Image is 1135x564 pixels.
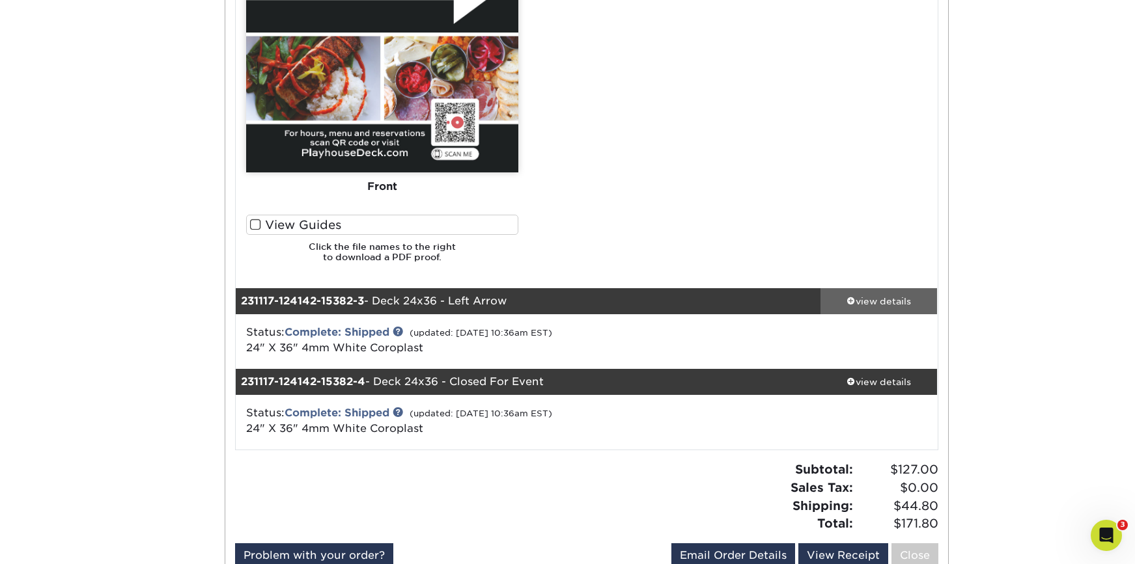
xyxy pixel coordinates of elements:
[410,328,552,338] small: (updated: [DATE] 10:36am EST)
[792,498,853,513] strong: Shipping:
[817,516,853,530] strong: Total:
[241,375,365,388] strong: 231117-124142-15382-4
[246,173,518,202] div: Front
[236,288,820,314] div: - Deck 24x36 - Left Arrow
[791,480,853,494] strong: Sales Tax:
[285,326,389,338] a: Complete: Shipped
[857,497,938,515] span: $44.80
[246,241,518,273] h6: Click the file names to the right to download a PDF proof.
[236,405,703,436] div: Status:
[241,295,364,307] strong: 231117-124142-15382-3
[1117,520,1128,530] span: 3
[857,461,938,479] span: $127.00
[820,295,938,308] div: view details
[795,462,853,476] strong: Subtotal:
[285,407,389,419] a: Complete: Shipped
[246,215,518,235] label: View Guides
[820,375,938,388] div: view details
[1091,520,1122,551] iframe: Intercom live chat
[857,479,938,497] span: $0.00
[857,515,938,533] span: $171.80
[410,409,552,418] small: (updated: [DATE] 10:36am EST)
[246,422,423,435] a: 24" X 36" 4mm White Coroplast
[236,369,820,395] div: - Deck 24x36 - Closed For Event
[236,325,703,356] div: Status:
[246,342,423,354] a: 24" X 36" 4mm White Coroplast
[820,369,938,395] a: view details
[820,288,938,314] a: view details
